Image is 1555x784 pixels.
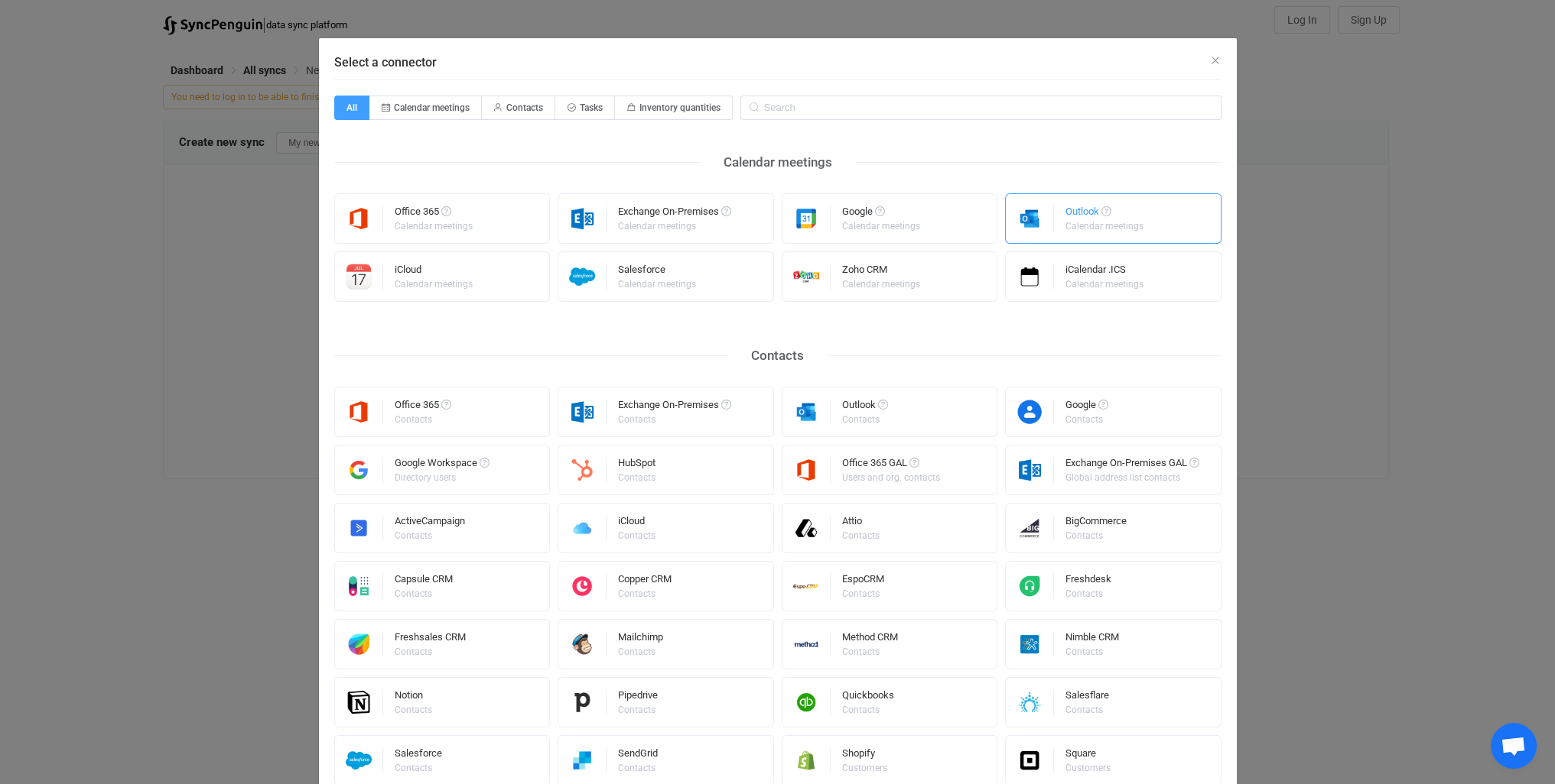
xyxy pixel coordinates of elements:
div: iCloud [395,264,475,280]
div: Mailchimp [618,632,663,647]
div: Google [842,206,922,222]
div: Outlook [1065,206,1146,222]
img: microsoft365.png [335,206,383,232]
div: Contacts [618,763,656,773]
a: Open chat [1491,723,1537,769]
div: Freshdesk [1065,574,1111,589]
div: Nimble CRM [1065,632,1119,647]
div: Contacts [842,647,896,656]
div: Office 365 [395,206,475,222]
img: zoho-crm.png [782,264,831,290]
img: shopify.png [782,747,831,773]
img: google-workspace.png [335,457,383,483]
img: attio.png [782,515,831,541]
div: Exchange On-Premises GAL [1065,458,1199,473]
div: iCalendar .ICS [1065,264,1146,280]
img: icloud-calendar.png [335,264,383,290]
div: iCloud [618,516,658,531]
div: Calendar meetings [1065,222,1143,231]
div: Contacts [618,647,661,656]
div: Zoho CRM [842,264,922,280]
img: hubspot.png [558,457,607,483]
div: Contacts [1065,531,1124,540]
div: Freshsales CRM [395,632,466,647]
div: Calendar meetings [618,280,696,289]
img: nimble.png [1006,631,1054,657]
div: Calendar meetings [395,280,473,289]
div: Shopify [842,748,890,763]
div: Contacts [395,647,464,656]
img: big-commerce.png [1006,515,1054,541]
div: Contacts [395,763,440,773]
div: Contacts [1065,705,1107,714]
div: Capsule CRM [395,574,453,589]
img: methodcrm.png [782,631,831,657]
img: activecampaign.png [335,515,383,541]
div: Exchange On-Premises [618,400,731,415]
div: Salesforce [395,748,442,763]
div: Calendar meetings [1065,280,1143,289]
img: exchange.png [1006,457,1054,483]
div: Global address list contacts [1065,473,1197,482]
div: Copper CRM [618,574,672,589]
div: Salesflare [1065,690,1109,705]
img: pipedrive.png [558,689,607,715]
div: Contacts [618,415,729,424]
div: Quickbooks [842,690,894,705]
img: salesforce.png [335,747,383,773]
div: Contacts [395,705,432,714]
div: Salesforce [618,264,698,280]
img: exchange.png [558,399,607,425]
img: freshworks.png [335,631,383,657]
img: copper.png [558,573,607,599]
div: Contacts [395,415,449,424]
img: microsoft365.png [335,399,383,425]
img: outlook.png [1006,206,1054,232]
img: square.png [1006,747,1054,773]
img: mailchimp.png [558,631,607,657]
div: Calendar meetings [618,222,729,231]
div: Contacts [618,589,669,598]
div: Google Workspace [395,458,490,473]
div: Customers [842,763,887,773]
img: sendgrid.png [558,747,607,773]
img: espo-crm.png [782,573,831,599]
div: Contacts [842,705,892,714]
div: Contacts [728,344,827,368]
div: Method CRM [842,632,898,647]
img: notion.png [335,689,383,715]
img: freshdesk.png [1006,573,1054,599]
div: Contacts [618,531,656,540]
span: Select a connector [334,55,437,70]
div: SendGrid [618,748,658,763]
div: EspoCRM [842,574,884,589]
div: Attio [842,516,882,531]
img: exchange.png [558,206,607,232]
img: microsoft365.png [782,457,831,483]
div: Calendar meetings [842,280,920,289]
div: Exchange On-Premises [618,206,731,222]
div: Contacts [1065,647,1117,656]
div: Users and org. contacts [842,473,940,482]
div: Calendar meetings [842,222,920,231]
div: Notion [395,690,434,705]
div: Contacts [395,589,451,598]
input: Search [740,96,1222,120]
div: Google [1065,400,1108,415]
div: ActiveCampaign [395,516,465,531]
div: Directory users [395,473,487,482]
div: Contacts [842,589,882,598]
div: Office 365 GAL [842,458,942,473]
div: Office 365 [395,400,451,415]
div: Contacts [842,531,880,540]
div: Square [1065,748,1113,763]
button: Close [1209,53,1222,68]
div: Contacts [1065,589,1109,598]
div: Contacts [618,473,656,482]
img: quickbooks.png [782,689,831,715]
div: HubSpot [618,458,658,473]
div: Customers [1065,763,1111,773]
div: Contacts [842,415,886,424]
img: icalendar.png [1006,264,1054,290]
div: Pipedrive [618,690,658,705]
